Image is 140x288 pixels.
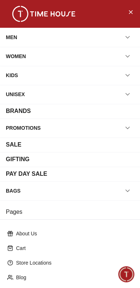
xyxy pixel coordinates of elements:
[6,155,30,164] div: GIFTING
[6,170,47,178] div: PAY DAY SALE
[6,184,20,197] div: BAGS
[6,121,41,134] div: PROMOTIONS
[6,107,31,115] div: BRANDS
[6,88,25,101] div: UNISEX
[7,6,80,22] img: ...
[16,245,130,252] p: Cart
[6,140,22,149] div: SALE
[125,6,136,18] button: Close Menu
[6,50,26,63] div: WOMEN
[16,230,130,237] p: About Us
[16,259,130,266] p: Store Locations
[6,31,17,44] div: MEN
[118,266,135,283] div: Chat Widget
[6,69,18,82] div: KIDS
[16,274,130,281] p: Blog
